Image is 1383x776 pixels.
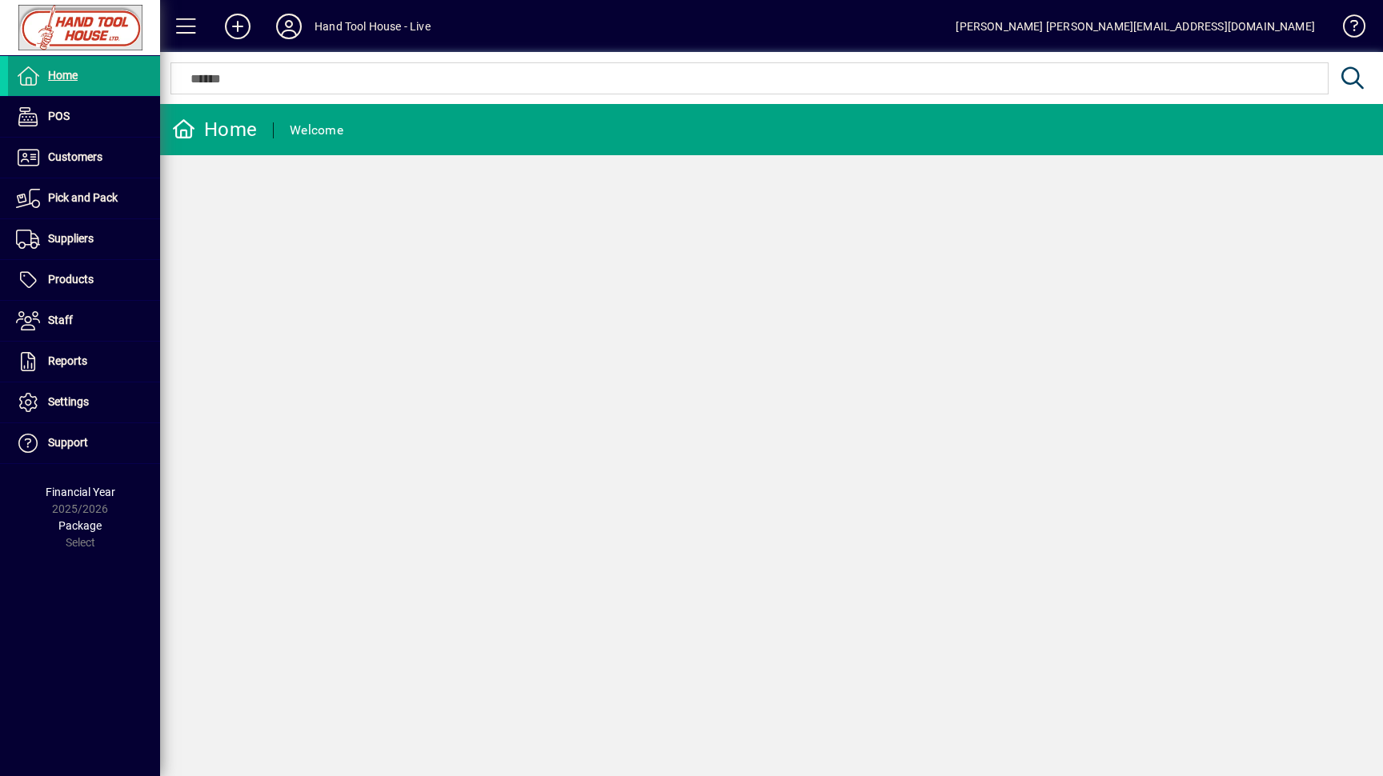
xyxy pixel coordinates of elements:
a: Knowledge Base [1331,3,1363,55]
span: Suppliers [48,232,94,245]
button: Profile [263,12,315,41]
div: Home [172,117,257,142]
span: Settings [48,395,89,408]
a: Support [8,423,160,463]
div: Hand Tool House - Live [315,14,431,39]
span: Staff [48,314,73,326]
div: Welcome [290,118,343,143]
span: Support [48,436,88,449]
span: Products [48,273,94,286]
a: Settings [8,382,160,422]
span: Financial Year [46,486,115,498]
span: Pick and Pack [48,191,118,204]
a: Products [8,260,160,300]
a: Customers [8,138,160,178]
button: Add [212,12,263,41]
a: POS [8,97,160,137]
span: Customers [48,150,102,163]
span: Package [58,519,102,532]
span: Reports [48,354,87,367]
span: POS [48,110,70,122]
a: Staff [8,301,160,341]
span: Home [48,69,78,82]
a: Pick and Pack [8,178,160,218]
div: [PERSON_NAME] [PERSON_NAME][EMAIL_ADDRESS][DOMAIN_NAME] [956,14,1315,39]
a: Suppliers [8,219,160,259]
a: Reports [8,342,160,382]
